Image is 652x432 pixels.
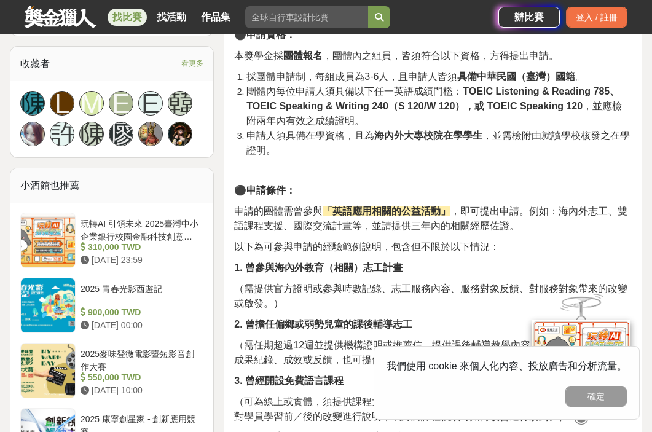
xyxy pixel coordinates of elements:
[234,340,629,365] span: （需任期超過12週並提供機構證明或推薦信、提供課後輔導教學內容，以及服務對象的學習成果紀錄、成效或反饋，也可提供與孩童的互動故事。）
[10,168,213,203] div: 小酒館也推薦
[79,91,104,116] a: M
[20,213,203,268] a: 玩轉AI 引領未來 2025臺灣中小企業銀行校園金融科技創意挑戰賽 310,000 TWD [DATE] 23:59
[21,122,44,146] img: Avatar
[246,71,585,82] span: 採團體申請制，每組成員為3-6人，且申請人皆須 。
[323,206,450,216] strong: 「英語應用相關的公益活動」
[20,91,45,116] a: 陳
[246,86,622,126] span: 團體內每位申請人須具備以下任一英語成績門檻： ，並應檢附兩年內有效之成績證明。
[81,254,198,267] div: [DATE] 23:59
[20,58,50,69] span: 收藏者
[20,278,203,333] a: 2025 青春光影西遊記 900,000 TWD [DATE] 00:00
[50,91,74,116] a: L
[234,29,296,40] span: ⚫
[234,206,627,231] span: ，即可提出申請。例如：海內外志工、雙語課程支援、國際交流計畫等，並請提供三年內的相關經歷佐證。
[152,9,191,26] a: 找活動
[81,306,198,319] div: 900,000 TWD
[234,206,323,216] span: 申請的團體需曾參與
[246,130,630,155] span: 申請人須具備在學資格，且為 ，並需檢附由就讀學校核發之在學證明。
[50,122,74,146] a: 許
[81,218,198,241] div: 玩轉AI 引領未來 2025臺灣中小企業銀行校園金融科技創意挑戰賽
[168,122,192,146] img: Avatar
[234,375,344,386] strong: 3. 曾經開設免費語言課程
[532,320,630,401] img: d2146d9a-e6f6-4337-9592-8cefde37ba6b.png
[109,122,133,146] a: 廖
[234,283,627,308] span: （需提供官方證明或參與時數記錄、志工服務內容、服務對象反饋、對服務對象帶來的改變或啟發。）
[20,122,45,146] a: Avatar
[498,7,560,28] a: 辦比賽
[246,86,619,111] strong: TOEIC Listening & Reading 785、TOEIC Speaking & Writing 240（S 120/W 120），或 TOEIC Speaking 120
[81,319,198,332] div: [DATE] 00:00
[138,91,163,116] a: E
[374,130,482,141] strong: 海內外大專校院在學學生
[283,50,323,61] strong: 團體報名
[81,348,198,371] div: 2025麥味登微電影暨短影音創作大賽
[138,122,163,146] a: Avatar
[139,122,162,146] img: Avatar
[181,57,203,70] span: 看更多
[246,29,296,40] strong: 申請資格：
[81,371,198,384] div: 550,000 TWD
[109,91,133,116] a: E
[457,71,575,82] strong: 具備中華民國（臺灣）國籍
[565,386,627,407] button: 確定
[234,319,412,329] strong: 2. 曾擔任偏鄉或弱勢兒童的課後輔導志工
[234,396,627,422] span: （可為線上或實體，須提供課程大綱、教材樣本、課程記錄或學員回饋等相關資料，也可針對學員學習前／後的改變進行說明，或對於課程後續可如何改善進行規劃。）
[234,242,500,252] span: 以下為可參與申請的經驗範例說明，包含但不限於以下情況：
[234,185,296,195] strong: ⚫申請條件：
[168,91,192,116] a: 韓
[234,50,559,61] span: 本獎學金採 ，團體內之組員，皆須符合以下資格，方得提出申請。
[234,262,403,273] strong: 1. 曾參與海內外教育（相關）志工計畫
[20,343,203,398] a: 2025麥味登微電影暨短影音創作大賽 550,000 TWD [DATE] 10:00
[81,241,198,254] div: 310,000 TWD
[566,7,627,28] div: 登入 / 註冊
[196,9,235,26] a: 作品集
[387,361,627,371] span: 我們使用 cookie 來個人化內容、投放廣告和分析流量。
[81,283,198,306] div: 2025 青春光影西遊記
[79,122,104,146] a: 陳
[245,6,368,28] input: 全球自行車設計比賽
[108,9,147,26] a: 找比賽
[81,384,198,397] div: [DATE] 10:00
